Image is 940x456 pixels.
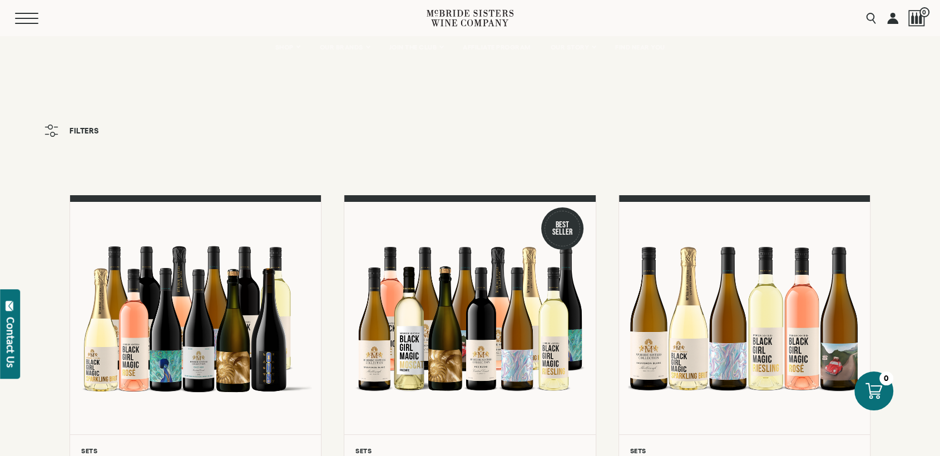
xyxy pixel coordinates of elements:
[551,43,590,51] span: OUR STORY
[879,371,893,385] div: 0
[15,13,55,24] button: Mobile Menu Trigger
[630,447,859,454] h6: Sets
[543,36,603,58] a: OUR STORY
[81,447,310,454] h6: Sets
[389,43,437,51] span: JOIN THE CLUB
[275,43,294,51] span: SHOP
[456,36,538,58] a: AFFILIATE PROGRAM
[919,7,929,17] span: 0
[313,36,377,58] a: OUR BRANDS
[5,317,16,368] div: Contact Us
[355,447,584,454] h6: Sets
[463,43,531,51] span: AFFILIATE PROGRAM
[382,36,451,58] a: JOIN THE CLUB
[320,43,363,51] span: OUR BRANDS
[268,36,307,58] a: SHOP
[608,36,672,58] a: FIND NEAR YOU
[39,119,105,142] button: Filters
[615,43,665,51] span: FIND NEAR YOU
[70,127,99,135] span: Filters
